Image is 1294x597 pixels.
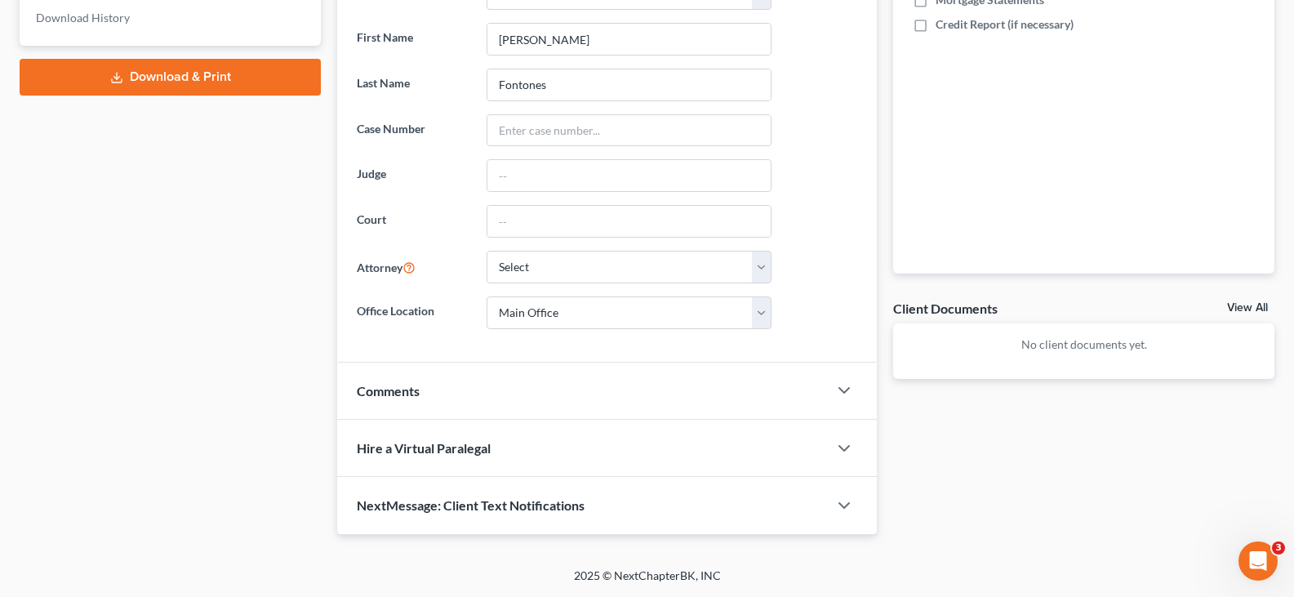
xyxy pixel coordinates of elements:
a: Download History [23,3,321,33]
input: Enter case number... [487,115,771,146]
span: Hire a Virtual Paralegal [357,440,491,456]
label: First Name [349,23,478,56]
span: Credit Report (if necessary) [936,16,1074,33]
label: Last Name [349,69,478,101]
label: Office Location [349,296,478,329]
div: 2025 © NextChapterBK, INC [182,568,1113,597]
input: -- [487,160,771,191]
span: 3 [1272,541,1285,555]
a: View All [1227,302,1268,314]
label: Judge [349,159,478,192]
div: Client Documents [893,300,998,317]
span: Download History [36,11,130,25]
span: Comments [357,383,420,399]
label: Attorney [349,251,478,283]
label: Court [349,205,478,238]
label: Case Number [349,114,478,147]
input: -- [487,206,771,237]
input: Enter Last Name... [487,69,771,100]
p: No client documents yet. [906,336,1261,353]
a: Download & Print [20,59,321,96]
input: Enter First Name... [487,24,771,55]
span: NextMessage: Client Text Notifications [357,497,585,513]
iframe: Intercom live chat [1238,541,1278,581]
